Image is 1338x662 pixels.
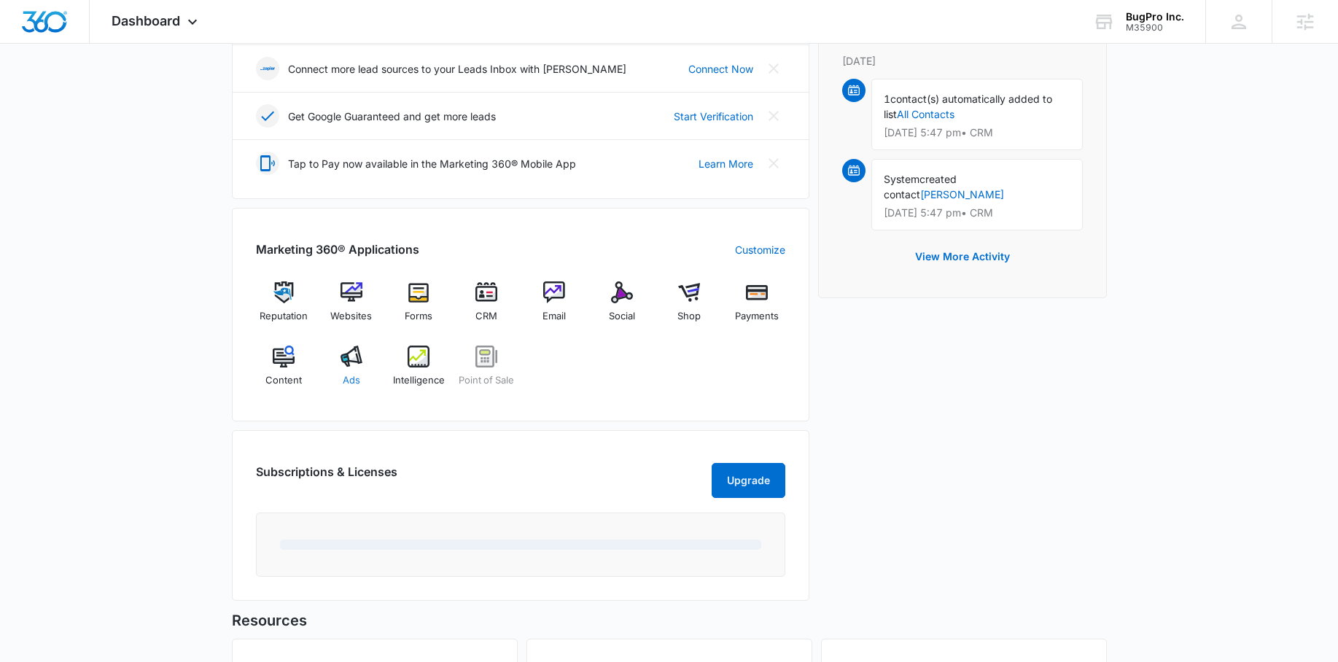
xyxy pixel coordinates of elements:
[729,281,785,334] a: Payments
[542,309,566,324] span: Email
[330,309,372,324] span: Websites
[256,241,419,258] h2: Marketing 360® Applications
[459,373,514,388] span: Point of Sale
[884,208,1070,218] p: [DATE] 5:47 pm • CRM
[735,309,779,324] span: Payments
[256,463,397,492] h2: Subscriptions & Licenses
[884,93,1052,120] span: contact(s) automatically added to list
[256,346,312,398] a: Content
[594,281,650,334] a: Social
[688,61,753,77] a: Connect Now
[661,281,717,334] a: Shop
[884,128,1070,138] p: [DATE] 5:47 pm • CRM
[323,346,379,398] a: Ads
[288,61,626,77] p: Connect more lead sources to your Leads Inbox with [PERSON_NAME]
[712,463,785,498] button: Upgrade
[112,13,180,28] span: Dashboard
[232,610,1107,631] h5: Resources
[405,309,432,324] span: Forms
[842,53,1083,69] p: [DATE]
[391,346,447,398] a: Intelligence
[475,309,497,324] span: CRM
[762,104,785,128] button: Close
[699,156,753,171] a: Learn More
[323,281,379,334] a: Websites
[393,373,445,388] span: Intelligence
[609,309,635,324] span: Social
[256,281,312,334] a: Reputation
[1126,11,1184,23] div: account name
[526,281,583,334] a: Email
[897,108,954,120] a: All Contacts
[884,173,957,200] span: created contact
[391,281,447,334] a: Forms
[901,239,1024,274] button: View More Activity
[288,156,576,171] p: Tap to Pay now available in the Marketing 360® Mobile App
[459,346,515,398] a: Point of Sale
[260,309,308,324] span: Reputation
[459,281,515,334] a: CRM
[288,109,496,124] p: Get Google Guaranteed and get more leads
[884,173,919,185] span: System
[343,373,360,388] span: Ads
[884,93,890,105] span: 1
[762,152,785,175] button: Close
[762,57,785,80] button: Close
[1126,23,1184,33] div: account id
[920,188,1004,200] a: [PERSON_NAME]
[735,242,785,257] a: Customize
[677,309,701,324] span: Shop
[674,109,753,124] a: Start Verification
[265,373,302,388] span: Content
